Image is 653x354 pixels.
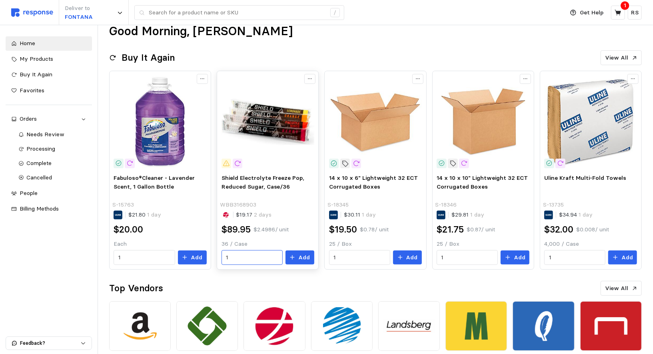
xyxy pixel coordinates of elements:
[360,211,376,218] span: 1 day
[437,223,464,236] h2: $21.75
[114,223,143,236] h2: $20.00
[333,251,385,265] input: Qty
[149,6,326,20] input: Search for a product name or SKU
[254,225,289,234] p: $2.4986 / unit
[577,211,593,218] span: 1 day
[360,225,389,234] p: $0.78 / unit
[513,301,574,350] img: bfee157a-10f7-4112-a573-b61f8e2e3b38.png
[549,251,601,265] input: Qty
[20,340,80,347] p: Feedback?
[253,211,272,218] span: 2 days
[6,112,92,126] a: Orders
[624,1,626,10] p: 1
[437,174,528,190] span: 14 x 10 x 10" Lightweight 32 ECT Corrugated Boxes
[501,251,529,265] button: Add
[631,8,639,17] p: RS
[605,54,629,62] p: View All
[544,240,637,249] p: 4,000 / Case
[114,76,206,168] img: S-15763_US
[20,115,78,123] div: Orders
[330,8,340,18] div: /
[226,251,278,265] input: Qty
[6,36,92,51] a: Home
[146,211,161,218] span: 1 day
[329,174,418,190] span: 14 x 10 x 6" Lightweight 32 ECT Corrugated Boxes
[109,301,171,350] img: d7805571-9dbc-467d-9567-a24a98a66352.png
[601,50,642,66] button: View All
[580,8,604,17] p: Get Help
[286,251,314,265] button: Add
[580,301,642,350] img: 63258c51-adb8-4b2a-9b0d-7eba9747dc41.png
[236,211,272,219] p: $19.17
[621,253,633,262] p: Add
[20,205,59,212] span: Billing Methods
[543,201,564,209] p: S-13735
[191,253,202,262] p: Add
[565,5,609,20] button: Get Help
[65,4,93,13] p: Deliver to
[27,159,52,167] span: Complete
[128,211,161,219] p: $21.80
[11,8,53,17] img: svg%3e
[445,301,507,350] img: 28d3e18e-6544-46cd-9dd4-0f3bdfdd001e.png
[6,84,92,98] a: Favorites
[544,174,626,181] span: Uline Kraft Multi-Fold Towels
[441,251,493,265] input: Qty
[559,211,593,219] p: $34.94
[329,240,422,249] p: 25 / Box
[118,251,170,265] input: Qty
[13,127,92,142] a: Needs Review
[220,201,256,209] p: WBB3168903
[20,40,35,47] span: Home
[27,131,65,138] span: Needs Review
[628,6,642,20] button: RS
[20,87,44,94] span: Favorites
[222,174,305,190] span: Shield Electrolyte Freeze Pop, Reduced Sugar, Case/36
[6,337,92,350] button: Feedback?
[329,76,422,168] img: S-18345
[122,52,175,64] h2: Buy It Again
[65,13,93,22] p: FONTANA
[406,253,418,262] p: Add
[13,171,92,185] a: Cancelled
[469,211,484,218] span: 1 day
[176,301,238,350] img: b57ebca9-4645-4b82-9362-c975cc40820f.png
[601,281,642,296] button: View All
[605,284,629,293] p: View All
[544,223,573,236] h2: $32.00
[20,55,53,62] span: My Products
[27,145,56,152] span: Processing
[298,253,310,262] p: Add
[13,142,92,156] a: Processing
[393,251,422,265] button: Add
[576,225,609,234] p: $0.008 / unit
[437,240,529,249] p: 25 / Box
[222,240,314,249] p: 36 / Case
[27,174,52,181] span: Cancelled
[6,68,92,82] a: Buy It Again
[608,251,637,265] button: Add
[467,225,495,234] p: $0.87 / unit
[112,201,134,209] p: S-15763
[244,301,305,350] img: 771c76c0-1592-4d67-9e09-d6ea890d945b.png
[109,24,293,39] h1: Good Morning, [PERSON_NAME]
[378,301,440,350] img: 7d13bdb8-9cc8-4315-963f-af194109c12d.png
[344,211,376,219] p: $30.11
[329,223,357,236] h2: $19.50
[178,251,207,265] button: Add
[20,71,52,78] span: Buy It Again
[327,201,349,209] p: S-18345
[114,240,206,249] p: Each
[514,253,525,262] p: Add
[6,202,92,216] a: Billing Methods
[6,186,92,201] a: People
[13,156,92,171] a: Complete
[437,76,529,168] img: S-18346
[6,52,92,66] a: My Products
[109,282,163,294] h2: Top Vendors
[222,223,251,236] h2: $89.95
[114,174,195,190] span: Fabuloso®Cleaner - Lavender Scent, 1 Gallon Bottle
[311,301,373,350] img: 4fb1f975-dd51-453c-b64f-21541b49956d.png
[451,211,484,219] p: $29.81
[20,189,38,197] span: People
